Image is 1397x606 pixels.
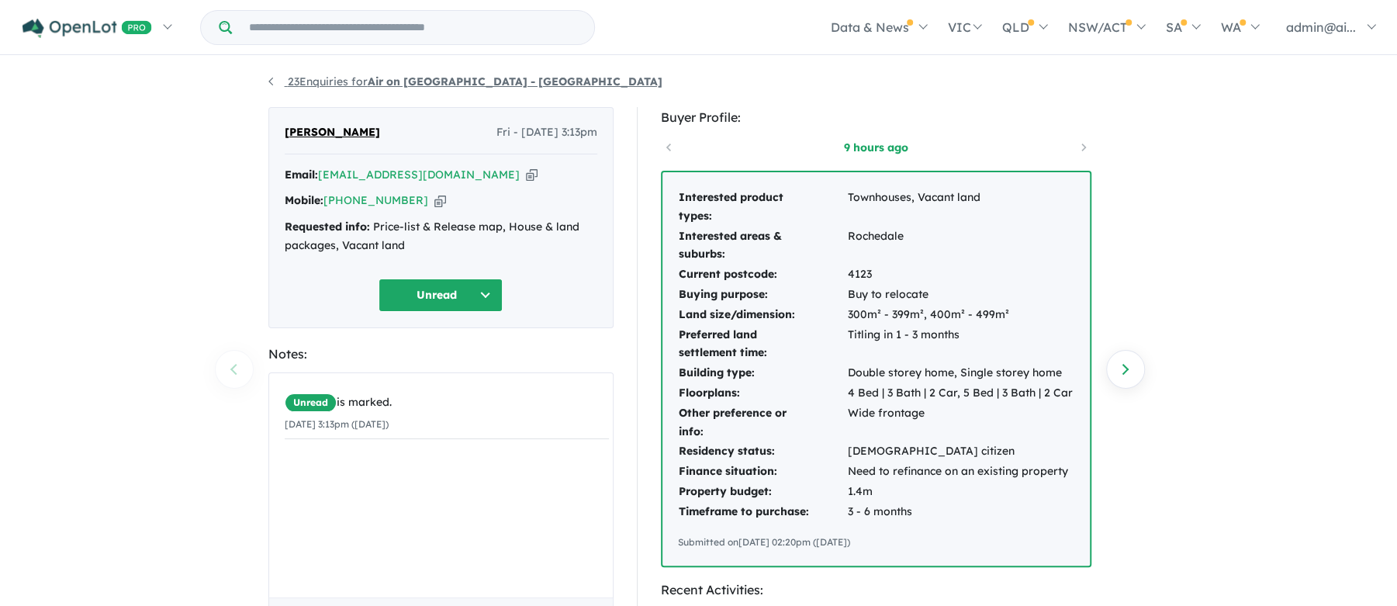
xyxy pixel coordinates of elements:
[678,188,847,227] td: Interested product types:
[847,227,1074,265] td: Rochedale
[285,393,609,412] div: is marked.
[678,403,847,442] td: Other preference or info:
[318,168,520,182] a: [EMAIL_ADDRESS][DOMAIN_NAME]
[847,442,1074,462] td: [DEMOGRAPHIC_DATA] citizen
[1286,19,1356,35] span: admin@ai...
[678,285,847,305] td: Buying purpose:
[847,305,1074,325] td: 300m² - 399m², 400m² - 499m²
[285,168,318,182] strong: Email:
[678,325,847,364] td: Preferred land settlement time:
[678,482,847,502] td: Property budget:
[678,383,847,403] td: Floorplans:
[235,11,591,44] input: Try estate name, suburb, builder or developer
[661,107,1091,128] div: Buyer Profile:
[285,393,337,412] span: Unread
[847,403,1074,442] td: Wide frontage
[379,279,503,312] button: Unread
[661,580,1091,601] div: Recent Activities:
[847,285,1074,305] td: Buy to relocate
[285,193,323,207] strong: Mobile:
[847,265,1074,285] td: 4123
[847,325,1074,364] td: Titling in 1 - 3 months
[678,535,1074,550] div: Submitted on [DATE] 02:20pm ([DATE])
[323,193,428,207] a: [PHONE_NUMBER]
[22,19,152,38] img: Openlot PRO Logo White
[847,502,1074,522] td: 3 - 6 months
[285,218,597,255] div: Price-list & Release map, House & land packages, Vacant land
[678,305,847,325] td: Land size/dimension:
[678,462,847,482] td: Finance situation:
[847,462,1074,482] td: Need to refinance on an existing property
[678,502,847,522] td: Timeframe to purchase:
[285,418,389,430] small: [DATE] 3:13pm ([DATE])
[268,73,1129,92] nav: breadcrumb
[368,74,662,88] strong: Air on [GEOGRAPHIC_DATA] - [GEOGRAPHIC_DATA]
[434,192,446,209] button: Copy
[268,74,662,88] a: 23Enquiries forAir on [GEOGRAPHIC_DATA] - [GEOGRAPHIC_DATA]
[810,140,942,155] a: 9 hours ago
[526,167,538,183] button: Copy
[847,383,1074,403] td: 4 Bed | 3 Bath | 2 Car, 5 Bed | 3 Bath | 2 Car
[847,188,1074,227] td: Townhouses, Vacant land
[847,363,1074,383] td: Double storey home, Single storey home
[678,227,847,265] td: Interested areas & suburbs:
[268,344,614,365] div: Notes:
[847,482,1074,502] td: 1.4m
[285,220,370,234] strong: Requested info:
[285,123,380,142] span: [PERSON_NAME]
[496,123,597,142] span: Fri - [DATE] 3:13pm
[678,363,847,383] td: Building type:
[678,442,847,462] td: Residency status:
[678,265,847,285] td: Current postcode:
